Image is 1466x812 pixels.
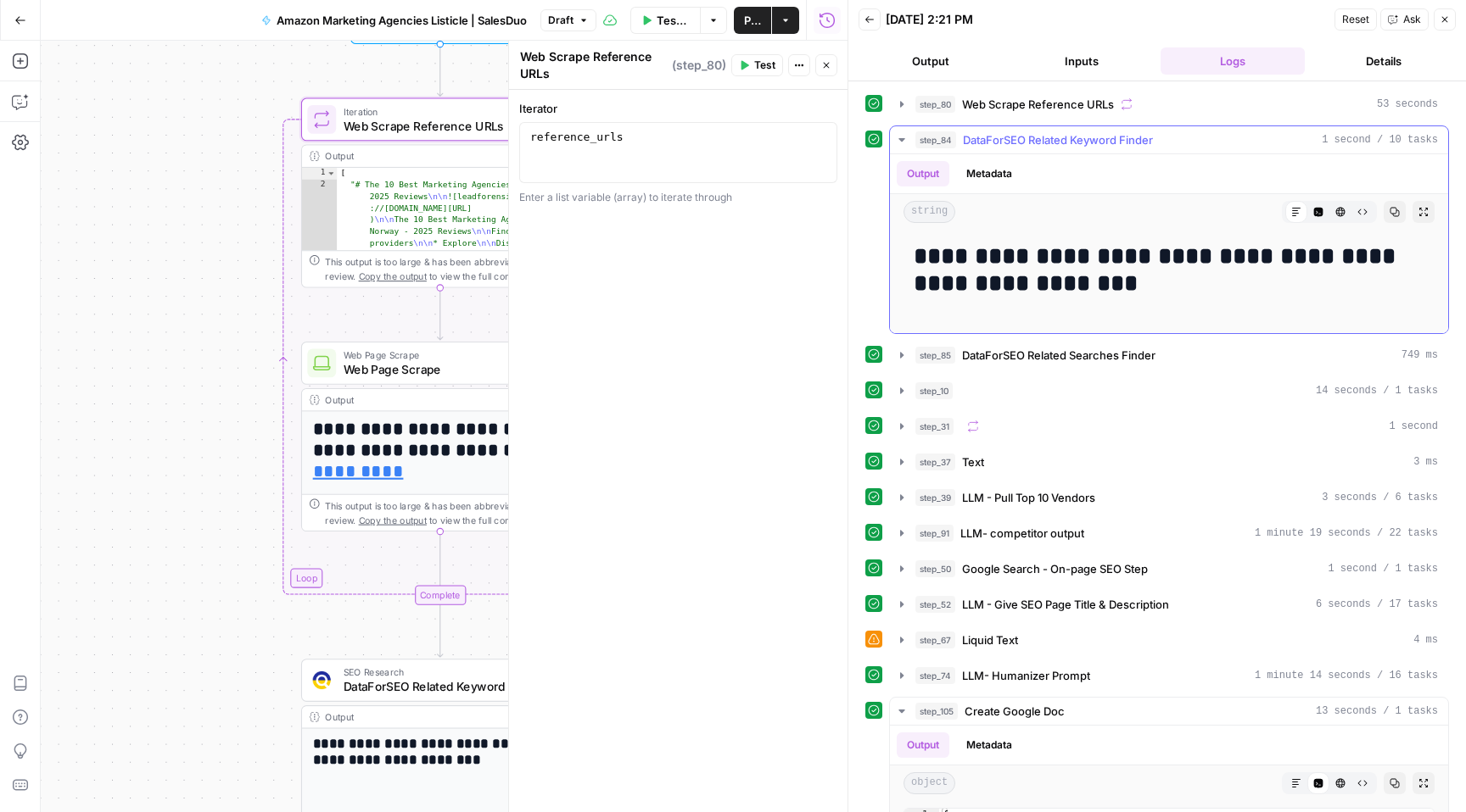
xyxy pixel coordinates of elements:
[313,671,331,689] img: se7yyxfvbxn2c3qgqs66gfh04cl6
[1255,526,1438,541] span: 1 minute 19 seconds / 22 tasks
[1335,8,1377,31] button: Reset
[731,54,783,76] button: Test
[344,104,524,119] span: Iteration
[890,520,1448,547] button: 1 minute 19 seconds / 22 tasks
[956,732,1022,758] button: Metadata
[960,525,1084,542] span: LLM- competitor output
[548,13,574,28] span: Draft
[325,709,551,724] div: Output
[897,161,949,186] button: Output
[438,605,443,657] g: Edge from step_80-iteration-end to step_84
[904,772,955,794] span: object
[251,7,537,34] button: Amazon Marketing Agencies Listicle | SalesDuo
[1312,47,1456,75] button: Details
[344,117,524,135] span: Web Scrape Reference URLs
[915,382,953,399] span: step_10
[904,201,955,223] span: string
[327,168,337,180] span: Toggle code folding, rows 1 through 3
[962,453,984,470] span: Text
[359,514,427,526] span: Copy the output
[1413,632,1438,648] span: 4 ms
[325,498,571,527] div: This output is too large & has been abbreviated for review. to view the full content.
[890,626,1448,653] button: 4 ms
[915,631,955,648] span: step_67
[438,44,443,96] g: Edge from start to step_80
[438,288,443,340] g: Edge from step_80 to step_102
[415,585,466,604] div: Complete
[1403,12,1421,27] span: Ask
[897,732,949,758] button: Output
[1402,348,1438,363] span: 749 ms
[890,154,1448,333] div: 1 second / 10 tasks
[890,448,1448,476] button: 3 ms
[344,665,523,680] span: SEO Research
[915,131,956,148] span: step_84
[630,7,700,34] button: Test Workflow
[1322,490,1438,505] span: 3 seconds / 6 tasks
[744,12,761,29] span: Publish
[344,348,521,362] span: Web Page Scrape
[1377,97,1438,112] span: 53 seconds
[302,168,337,180] div: 1
[962,347,1155,364] span: DataForSEO Related Searches Finder
[325,149,551,164] div: Output
[1328,561,1438,576] span: 1 second / 1 tasks
[915,96,955,113] span: step_80
[540,9,596,31] button: Draft
[915,418,954,435] span: step_31
[1413,454,1438,470] span: 3 ms
[301,98,579,288] div: LoopIterationWeb Scrape Reference URLsStep 80Output[ "# The 10 Best Marketing Agencies in [GEOGRA...
[965,703,1065,720] span: Create Google Doc
[915,560,955,577] span: step_50
[657,12,690,29] span: Test Workflow
[519,190,837,205] div: Enter a list variable (array) to iterate through
[1342,12,1369,27] span: Reset
[344,360,521,378] span: Web Page Scrape
[359,271,427,282] span: Copy the output
[754,58,775,73] span: Test
[915,453,955,470] span: step_37
[915,596,955,613] span: step_52
[890,91,1448,118] button: 53 seconds
[344,677,523,695] span: DataForSEO Related Keyword Finder
[1161,47,1305,75] button: Logs
[325,392,551,407] div: Output
[890,126,1448,153] button: 1 second / 10 tasks
[519,100,837,117] label: Iterator
[956,161,1022,186] button: Metadata
[915,667,955,684] span: step_74
[890,698,1448,725] button: 13 seconds / 1 tasks
[915,347,955,364] span: step_85
[915,489,955,506] span: step_39
[1322,132,1438,147] span: 1 second / 10 tasks
[963,131,1153,148] span: DataForSEO Related Keyword Finder
[1389,419,1438,434] span: 1 second
[890,555,1448,582] button: 1 second / 1 tasks
[1380,8,1429,31] button: Ask
[962,596,1169,613] span: LLM - Give SEO Page Title & Description
[672,57,726,74] span: ( step_80 )
[859,47,1003,75] button: Output
[1316,597,1438,612] span: 6 seconds / 17 tasks
[520,48,668,82] textarea: Web Scrape Reference URLs
[1010,47,1154,75] button: Inputs
[890,342,1448,369] button: 749 ms
[734,7,771,34] button: Publish
[962,96,1114,113] span: Web Scrape Reference URLs
[962,631,1018,648] span: Liquid Text
[890,413,1448,440] button: 1 second
[890,484,1448,511] button: 3 seconds / 6 tasks
[915,703,958,720] span: step_105
[890,377,1448,404] button: 14 seconds / 1 tasks
[890,662,1448,689] button: 1 minute 14 seconds / 16 tasks
[1316,383,1438,398] span: 14 seconds / 1 tasks
[962,489,1095,506] span: LLM - Pull Top 10 Vendors
[277,12,527,29] span: Amazon Marketing Agencies Listicle | SalesDuo
[1255,668,1438,683] span: 1 minute 14 seconds / 16 tasks
[301,585,579,604] div: Complete
[325,254,571,283] div: This output is too large & has been abbreviated for review. to view the full content.
[962,667,1090,684] span: LLM- Humanizer Prompt
[1316,704,1438,719] span: 13 seconds / 1 tasks
[890,591,1448,618] button: 6 seconds / 17 tasks
[962,560,1148,577] span: Google Search - On-page SEO Step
